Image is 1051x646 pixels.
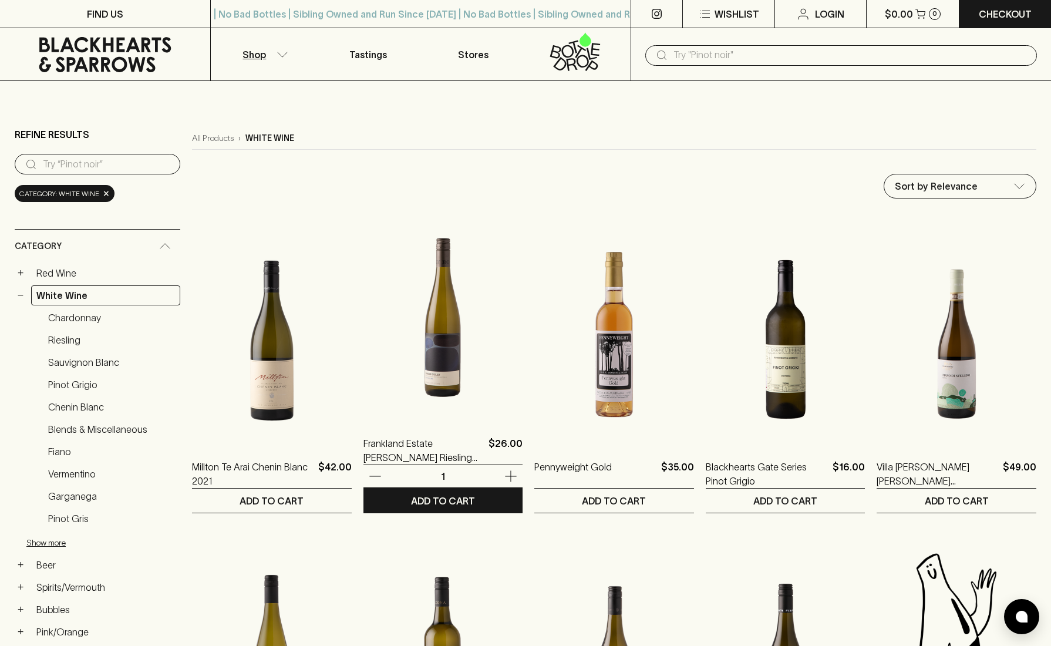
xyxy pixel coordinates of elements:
p: $0.00 [885,7,913,21]
p: $49.00 [1003,460,1036,488]
a: Garganega [43,486,180,506]
p: ADD TO CART [240,494,304,508]
a: Fiano [43,442,180,462]
input: Try “Pinot noir” [43,155,171,174]
a: Spirits/Vermouth [31,577,180,597]
p: › [238,132,241,144]
img: Villa Raiano Fiano de Avellino 2022 [877,237,1036,442]
a: Pinot Gris [43,509,180,529]
img: Millton Te Arai Chenin Blanc 2021 [192,237,352,442]
img: Blackhearts Gate Series Pinot Grigio [706,237,865,442]
a: Blends & Miscellaneous [43,419,180,439]
a: Riesling [43,330,180,350]
p: ADD TO CART [582,494,646,508]
p: 1 [429,470,457,483]
p: $16.00 [833,460,865,488]
p: $26.00 [489,436,523,465]
button: ADD TO CART [363,489,523,513]
button: Shop [211,28,316,80]
button: + [15,604,26,615]
a: White Wine [31,285,180,305]
a: Vermentino [43,464,180,484]
p: Login [815,7,844,21]
button: + [15,559,26,571]
a: Villa [PERSON_NAME] [PERSON_NAME] [PERSON_NAME] 2022 [877,460,998,488]
button: ADD TO CART [877,489,1036,513]
p: $42.00 [318,460,352,488]
p: Shop [242,48,266,62]
a: Bubbles [31,600,180,620]
button: + [15,581,26,593]
a: Chenin Blanc [43,397,180,417]
p: 0 [932,11,937,17]
button: Show more [26,531,180,555]
a: Tastings [316,28,421,80]
a: Blackhearts Gate Series Pinot Grigio [706,460,828,488]
a: Stores [421,28,526,80]
button: + [15,626,26,638]
a: All Products [192,132,234,144]
input: Try "Pinot noir" [673,46,1028,65]
p: Refine Results [15,127,89,142]
a: Sauvignon Blanc [43,352,180,372]
p: ADD TO CART [753,494,817,508]
p: Stores [458,48,489,62]
img: Pennyweight Gold [534,237,694,442]
img: bubble-icon [1016,611,1028,623]
span: × [103,187,110,200]
a: Red Wine [31,263,180,283]
span: Category [15,239,62,254]
a: Pennyweight Gold [534,460,612,488]
div: Category [15,230,180,263]
p: ADD TO CART [411,494,475,508]
p: white wine [245,132,294,144]
span: Category: white wine [19,188,99,200]
button: ADD TO CART [192,489,352,513]
a: Millton Te Arai Chenin Blanc 2021 [192,460,314,488]
button: − [15,290,26,301]
p: Sort by Relevance [895,179,978,193]
a: Pinot Grigio [43,375,180,395]
a: Beer [31,555,180,575]
p: Wishlist [715,7,759,21]
img: Frankland Estate Rocky Gully Riesling 2024 [363,213,523,419]
p: Tastings [349,48,387,62]
button: ADD TO CART [534,489,694,513]
div: Sort by Relevance [884,174,1036,198]
p: Checkout [979,7,1032,21]
a: Chardonnay [43,308,180,328]
button: ADD TO CART [706,489,865,513]
a: Frankland Estate [PERSON_NAME] Riesling 2024 [363,436,484,465]
p: ADD TO CART [925,494,989,508]
p: $35.00 [661,460,694,488]
button: + [15,267,26,279]
a: Pink/Orange [31,622,180,642]
p: FIND US [87,7,123,21]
